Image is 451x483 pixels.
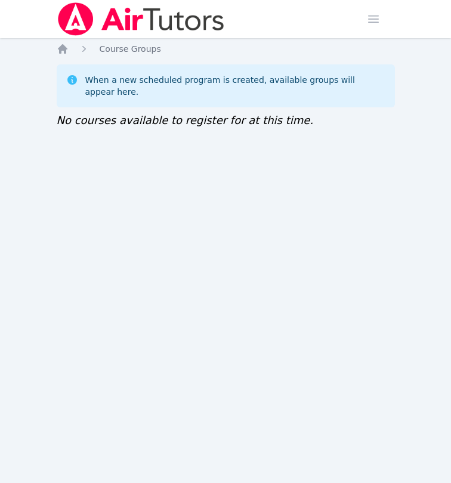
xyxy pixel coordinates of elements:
a: Course Groups [100,43,161,55]
div: When a new scheduled program is created, available groups will appear here. [85,74,385,98]
img: Air Tutors [57,2,225,36]
nav: Breadcrumb [57,43,395,55]
span: Course Groups [100,44,161,54]
span: No courses available to register for at this time. [57,114,314,126]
